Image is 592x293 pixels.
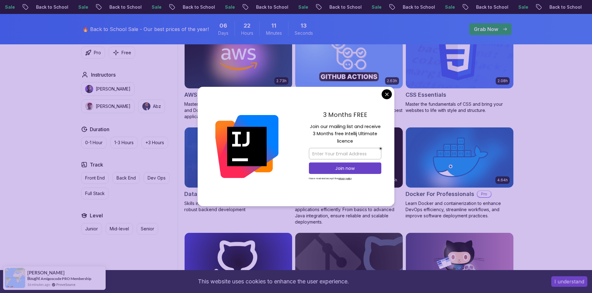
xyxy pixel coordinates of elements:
p: Pro [477,191,491,197]
p: Free [122,50,131,56]
p: Dev Ops [148,175,166,181]
button: Free [109,47,135,59]
h2: Docker For Professionals [406,190,474,198]
p: Sale [510,4,530,10]
p: Back to School [321,4,364,10]
img: CSS Essentials card [406,28,513,88]
p: 1-3 Hours [114,140,134,146]
span: Seconds [295,30,313,36]
img: Git & GitHub Fundamentals card [295,233,403,293]
p: Back to School [541,4,584,10]
span: [PERSON_NAME] [27,270,65,275]
p: Senior [141,226,154,232]
h2: Database Design & Implementation [184,190,275,198]
p: 🔥 Back to School Sale - Our best prices of the year! [82,25,209,33]
img: Git for Professionals card [185,233,292,293]
p: Skills in database design and SQL for efficient, robust backend development [184,200,292,213]
img: Docker For Professionals card [406,127,513,188]
button: Full Stack [81,188,109,199]
p: [PERSON_NAME] [96,103,131,109]
p: [PERSON_NAME] [96,86,131,92]
a: CSS Essentials card2.08hCSS EssentialsMaster the fundamentals of CSS and bring your websites to l... [406,28,514,113]
p: Master AWS services like EC2, RDS, VPC, Route 53, and Docker to deploy and manage scalable cloud ... [184,101,292,120]
span: 22 Hours [244,21,250,30]
p: Sale [290,4,310,10]
button: Pro [81,47,105,59]
img: GitHub Toolkit card [406,233,513,293]
p: Back to School [395,4,437,10]
img: instructor img [142,102,150,110]
p: Sale [144,4,163,10]
p: 0-1 Hour [85,140,103,146]
div: This website uses cookies to enhance the user experience. [5,275,542,288]
span: Days [218,30,228,36]
span: 6 Days [219,21,227,30]
p: 2.63h [387,78,397,83]
p: Back to School [468,4,510,10]
p: 4.64h [497,178,508,183]
p: Abz [153,103,161,109]
button: instructor imgAbz [138,100,165,113]
h2: CSS Essentials [406,91,446,99]
p: Sale [364,4,383,10]
a: Amigoscode PRO Membership [41,276,91,281]
h2: Duration [90,126,109,133]
span: Bought [27,276,40,281]
p: Back to School [248,4,290,10]
h2: AWS for Developers [184,91,240,99]
h2: Instructors [91,71,116,78]
img: CI/CD with GitHub Actions card [295,28,403,88]
p: Full Stack [85,190,105,197]
span: Minutes [266,30,282,36]
h2: Track [90,161,103,168]
button: instructor img[PERSON_NAME] [81,82,135,96]
img: instructor img [85,85,93,93]
p: Master Docker to containerize and deploy Java applications efficiently. From basics to advanced J... [295,200,403,225]
p: Back to School [101,4,144,10]
h2: Level [90,212,103,219]
a: Database Design & Implementation card1.70hNEWDatabase Design & ImplementationProSkills in databas... [184,127,292,213]
button: Junior [81,223,102,235]
a: AWS for Developers card2.73hJUST RELEASEDAWS for DevelopersProMaster AWS services like EC2, RDS, ... [184,28,292,120]
p: Master the fundamentals of CSS and bring your websites to life with style and structure. [406,101,514,113]
p: Sale [217,4,237,10]
img: Database Design & Implementation card [185,127,292,188]
a: ProveSource [56,282,76,287]
span: 16 minutes ago [27,282,50,287]
button: +3 Hours [141,137,168,149]
p: Back End [117,175,136,181]
button: 0-1 Hour [81,137,107,149]
a: Docker For Professionals card4.64hDocker For ProfessionalsProLearn Docker and containerization to... [406,127,514,219]
p: Grab Now [474,25,498,33]
span: 11 Minutes [271,21,276,30]
img: AWS for Developers card [185,28,292,88]
button: Senior [137,223,158,235]
p: 2.08h [498,78,508,83]
p: Pro [94,50,101,56]
p: Back to School [175,4,217,10]
img: instructor img [85,102,93,110]
p: Junior [85,226,98,232]
button: Mid-level [106,223,133,235]
p: Sale [437,4,457,10]
p: Front End [85,175,105,181]
button: Dev Ops [144,172,170,184]
a: CI/CD with GitHub Actions card2.63hNEWCI/CD with GitHub ActionsProMaster CI/CD pipelines with Git... [295,28,403,120]
p: +3 Hours [145,140,164,146]
button: Back End [112,172,140,184]
p: Back to School [28,4,70,10]
img: provesource social proof notification image [5,268,25,288]
p: Learn Docker and containerization to enhance DevOps efficiency, streamline workflows, and improve... [406,200,514,219]
button: 1-3 Hours [110,137,138,149]
button: instructor img[PERSON_NAME] [81,100,135,113]
p: Sale [70,4,90,10]
span: 13 Seconds [301,21,307,30]
p: 2.73h [276,78,287,83]
button: Accept cookies [551,276,587,287]
span: Hours [241,30,253,36]
button: Front End [81,172,109,184]
p: Mid-level [110,226,129,232]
